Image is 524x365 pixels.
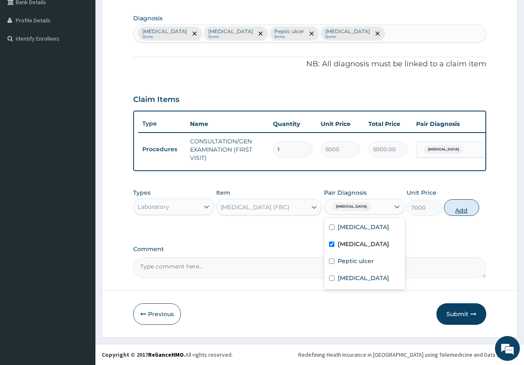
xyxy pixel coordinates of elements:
[436,303,486,325] button: Submit
[221,203,290,211] div: [MEDICAL_DATA] (FBC)
[133,59,486,70] p: NB: All diagnosis must be linked to a claim item
[133,95,179,104] h3: Claim Items
[48,104,115,188] span: We're online!
[257,30,264,37] span: remove selection option
[338,223,389,231] label: [MEDICAL_DATA]
[374,30,381,37] span: remove selection option
[133,303,181,325] button: Previous
[274,35,304,39] small: Query
[407,189,436,197] label: Unit Price
[133,246,486,253] label: Comment
[424,145,463,154] span: [MEDICAL_DATA]
[317,116,364,132] th: Unit Price
[138,116,186,131] th: Type
[338,274,389,282] label: [MEDICAL_DATA]
[274,28,304,35] p: Peptic ulcer
[325,28,370,35] p: [MEDICAL_DATA]
[186,133,269,166] td: CONSULTATION/GEN EXAMINATION (FIRST VISIT)
[269,116,317,132] th: Quantity
[43,46,139,57] div: Chat with us now
[133,189,151,196] label: Types
[308,30,315,37] span: remove selection option
[332,203,371,211] span: [MEDICAL_DATA]
[444,199,479,216] button: Add
[133,14,163,22] label: Diagnosis
[216,189,230,197] label: Item
[412,116,503,132] th: Pair Diagnosis
[338,257,374,265] label: Peptic ulcer
[338,240,389,248] label: [MEDICAL_DATA]
[136,4,156,24] div: Minimize live chat window
[324,189,367,197] label: Pair Diagnosis
[208,35,253,39] small: Query
[4,226,158,255] textarea: Type your message and hit 'Enter'
[298,350,518,359] div: Redefining Heath Insurance in [GEOGRAPHIC_DATA] using Telemedicine and Data Science!
[142,28,187,35] p: [MEDICAL_DATA]
[142,35,187,39] small: Query
[102,351,185,358] strong: Copyright © 2017 .
[364,116,412,132] th: Total Price
[186,116,269,132] th: Name
[191,30,198,37] span: remove selection option
[148,351,184,358] a: RelianceHMO
[138,142,186,157] td: Procedures
[325,35,370,39] small: Query
[208,28,253,35] p: [MEDICAL_DATA]
[15,41,34,62] img: d_794563401_company_1708531726252_794563401
[138,203,169,211] div: Laboratory
[95,344,524,365] footer: All rights reserved.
